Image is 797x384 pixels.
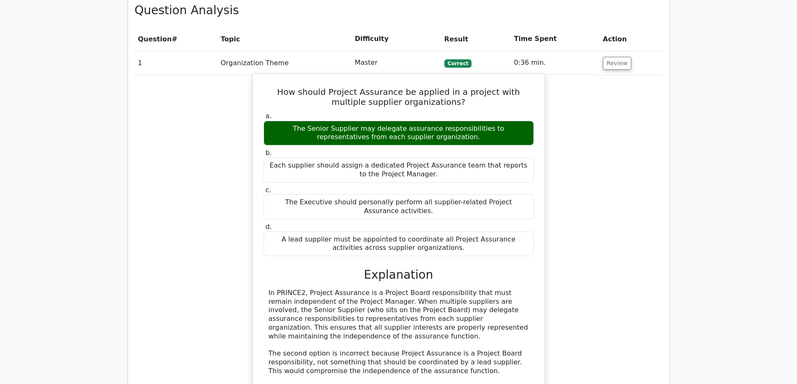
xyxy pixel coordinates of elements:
[264,194,534,219] div: The Executive should personally perform all supplier-related Project Assurance activities.
[135,27,218,51] th: #
[263,87,535,107] h5: How should Project Assurance be applied in a project with multiple supplier organizations?
[264,121,534,146] div: The Senior Supplier may delegate assurance responsibilities to representatives from each supplier...
[264,231,534,257] div: A lead supplier must be appointed to coordinate all Project Assurance activities across supplier ...
[266,186,272,194] span: c.
[444,59,472,68] span: Correct
[217,51,351,75] td: Organization Theme
[269,268,529,282] h3: Explanation
[266,223,272,231] span: d.
[351,51,441,75] td: Master
[441,27,511,51] th: Result
[266,149,272,157] span: b.
[600,27,663,51] th: Action
[217,27,351,51] th: Topic
[138,35,172,43] span: Question
[510,51,599,75] td: 0:36 min.
[135,51,218,75] td: 1
[135,3,663,18] h3: Question Analysis
[510,27,599,51] th: Time Spent
[603,57,631,70] button: Review
[266,112,272,120] span: a.
[264,158,534,183] div: Each supplier should assign a dedicated Project Assurance team that reports to the Project Manager.
[351,27,441,51] th: Difficulty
